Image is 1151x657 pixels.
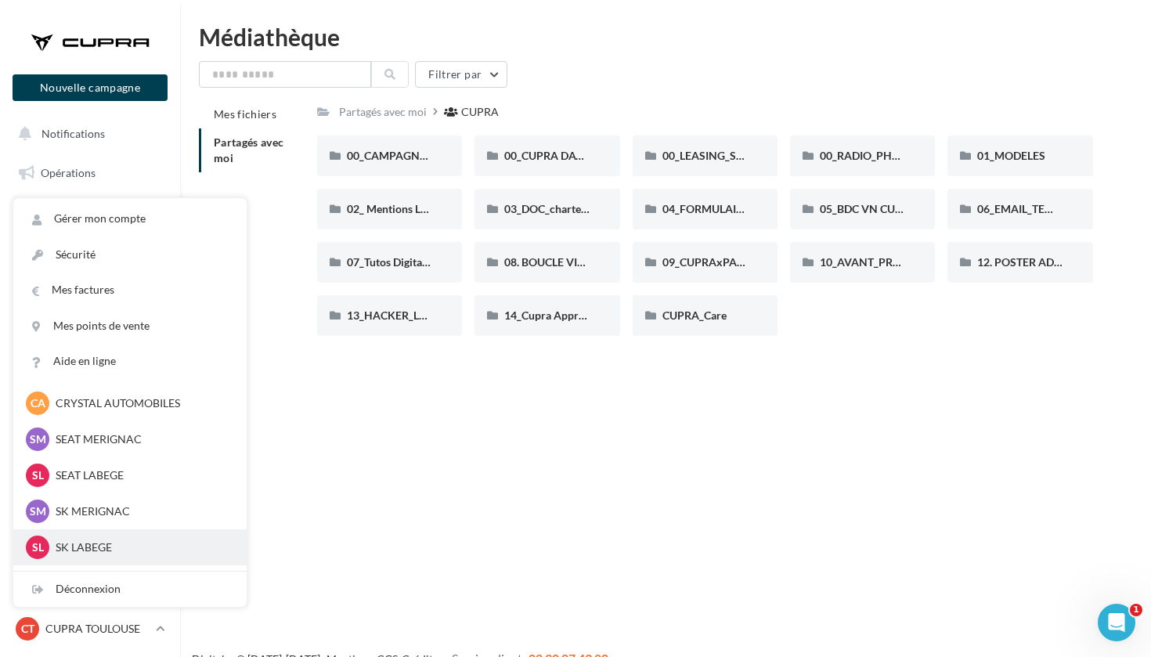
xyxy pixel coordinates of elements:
a: CT CUPRA TOULOUSE [13,614,168,644]
span: CT [21,621,34,637]
p: SEAT MERIGNAC [56,431,228,447]
div: Médiathèque [199,25,1132,49]
p: SK LABEGE [56,540,228,555]
a: Aide en ligne [13,344,247,379]
span: 07_Tutos Digitaleo [347,255,437,269]
a: Boîte de réception2 [9,195,171,229]
span: CA [31,395,45,411]
span: 00_RADIO_PHEV [820,149,906,162]
div: Déconnexion [13,572,247,607]
a: Calendrier [9,392,171,424]
button: Nouvelle campagne [13,74,168,101]
span: 1 [1130,604,1142,616]
p: SK MERIGNAC [56,504,228,519]
span: 14_Cupra Approved_OCCASIONS_GARANTIES [504,309,736,322]
span: 02_ Mentions Légales [347,202,450,215]
a: Gérer mon compte [13,201,247,236]
a: Mes factures [13,273,247,308]
span: Notifications [41,127,105,140]
a: Sécurité [13,237,247,273]
span: 03_DOC_charte graphique et GUIDELINES [504,202,709,215]
span: SL [32,467,44,483]
button: Filtrer par [415,61,507,88]
span: SL [32,540,44,555]
p: CRYSTAL AUTOMOBILES [56,395,228,411]
span: Opérations [41,166,96,179]
span: 00_CAMPAGNE_OCTOBRE [347,149,481,162]
span: 13_HACKER_LA_PQR [347,309,454,322]
span: 05_BDC VN CUPRA [820,202,917,215]
a: Opérations [9,157,171,190]
iframe: Intercom live chat [1098,604,1135,641]
a: PLV et print personnalisable [9,430,171,476]
p: CUPRA TOULOUSE [45,621,150,637]
span: 00_CUPRA DAYS (JPO) [504,149,618,162]
span: CUPRA_Care [662,309,727,322]
span: 12. POSTER ADEME [977,255,1077,269]
a: Médiathèque [9,352,171,385]
a: Campagnes DataOnDemand [9,482,171,529]
span: 01_MODELES [977,149,1045,162]
span: 04_FORMULAIRE DES DEMANDES CRÉATIVES [662,202,895,215]
span: SM [30,431,46,447]
span: 00_LEASING_SOCIAL_ÉLECTRIQUE [662,149,837,162]
a: Contacts [9,313,171,346]
span: Mes fichiers [214,107,276,121]
div: CUPRA [461,104,499,120]
span: 10_AVANT_PREMIÈRES_CUPRA (VENTES PRIVEES) [820,255,1076,269]
a: Campagnes [9,275,171,308]
span: Partagés avec moi [214,135,284,164]
div: Partagés avec moi [339,104,427,120]
a: Visibilité en ligne [9,236,171,269]
span: 09_CUPRAxPADEL [662,255,756,269]
span: SM [30,504,46,519]
p: SEAT LABEGE [56,467,228,483]
a: Mes points de vente [13,309,247,344]
span: 08. BOUCLE VIDEO ECRAN SHOWROOM [504,255,711,269]
button: Notifications [9,117,164,150]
